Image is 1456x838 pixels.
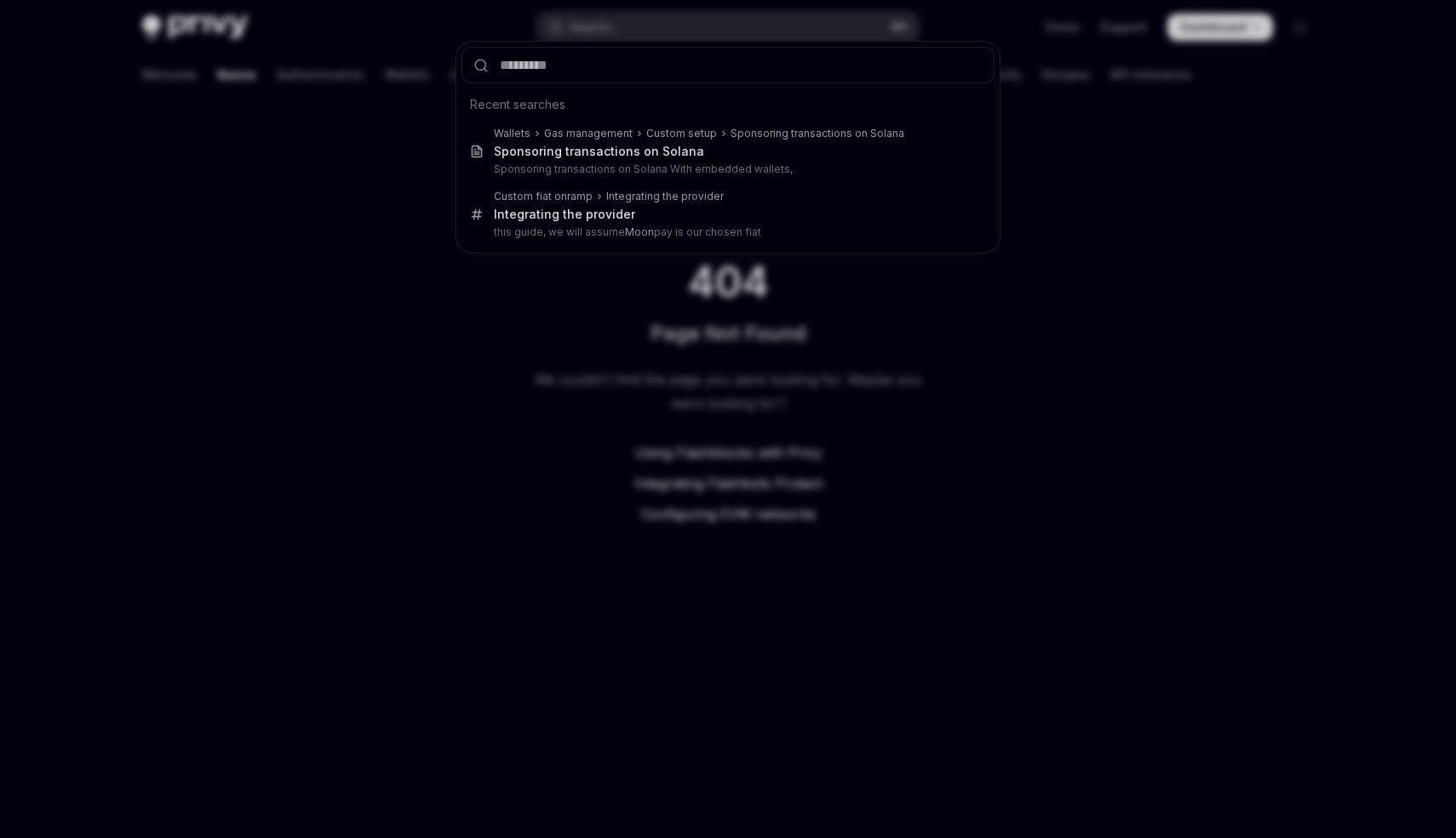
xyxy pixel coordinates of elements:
[494,144,704,159] div: ing transactions on Solana
[625,225,654,238] b: Moon
[494,190,593,203] div: Custom fiat onramp
[494,144,543,158] b: Sponsor
[494,162,959,176] p: Sponsoring transactions on Solana With embedded wallets,
[544,127,633,140] div: Gas management
[470,96,565,113] span: Recent searches
[494,207,635,222] div: Integrating the provider
[494,225,959,239] p: this guide, we will assume pay is our chosen fiat
[606,190,724,203] div: Integrating the provider
[646,127,717,140] div: Custom setup
[494,127,530,140] div: Wallets
[731,127,904,140] div: Sponsoring transactions on Solana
